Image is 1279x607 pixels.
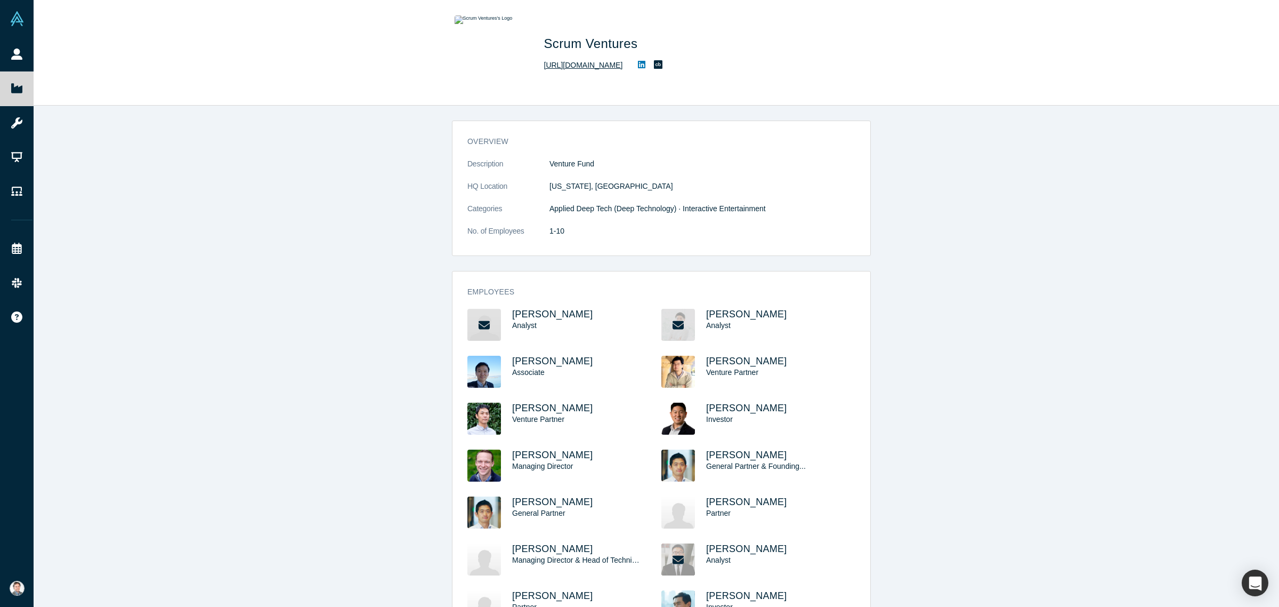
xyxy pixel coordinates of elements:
span: Applied Deep Tech (Deep Technology) · Interactive Entertainment [549,204,766,213]
a: [PERSON_NAME] [512,309,593,320]
a: [PERSON_NAME] [706,544,787,554]
dt: Description [467,158,549,181]
a: [PERSON_NAME] [512,497,593,507]
span: Managing Director [512,462,573,470]
a: [PERSON_NAME] [706,309,787,320]
img: Michael Yan's Profile Image [467,544,501,576]
span: Analyst [512,321,537,330]
img: Hiroki Tanaka's Profile Image [467,403,501,435]
dt: Categories [467,203,549,226]
span: Managing Director & Head of Technical Investments [512,556,684,564]
img: Michael Proman's Profile Image [467,450,501,482]
img: Tak Miyata's Profile Image [661,450,695,482]
img: Scrum Ventures's Logo [455,15,529,90]
span: Analyst [706,556,731,564]
span: General Partner [512,509,565,517]
img: Andres Valdivieso's Account [10,581,25,596]
img: Tak Miyata's Profile Image [467,497,501,529]
span: Investor [706,415,733,424]
span: Analyst [706,321,731,330]
img: Jonathan Hua's Profile Image [661,403,695,435]
dt: HQ Location [467,181,549,203]
span: Associate [512,368,545,377]
h3: Employees [467,286,840,298]
a: [PERSON_NAME] [706,497,787,507]
span: Scrum Ventures [544,36,642,51]
span: Venture Partner [706,368,758,377]
a: [PERSON_NAME] [706,450,787,460]
p: Venture Fund [549,158,855,170]
h3: overview [467,136,840,147]
img: Steven Cheng's Profile Image [467,356,501,388]
a: [PERSON_NAME] [706,356,787,366]
img: Makoto Haruta's Profile Image [661,497,695,529]
span: Partner [706,509,731,517]
a: [PERSON_NAME] [512,590,593,601]
img: Alchemist Vault Logo [10,11,25,26]
dt: No. of Employees [467,226,549,248]
img: Hitoshi Hokamura's Profile Image [661,356,695,388]
dd: [US_STATE], [GEOGRAPHIC_DATA] [549,181,855,192]
dd: 1-10 [549,226,855,237]
span: Venture Partner [512,415,564,424]
a: [PERSON_NAME] [512,356,593,366]
a: [PERSON_NAME] [512,403,593,413]
a: [PERSON_NAME] [512,450,593,460]
a: [PERSON_NAME] [706,403,787,413]
span: General Partner & Founding... [706,462,806,470]
a: [PERSON_NAME] [512,544,593,554]
a: [URL][DOMAIN_NAME] [544,60,623,71]
a: [PERSON_NAME] [706,590,787,601]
